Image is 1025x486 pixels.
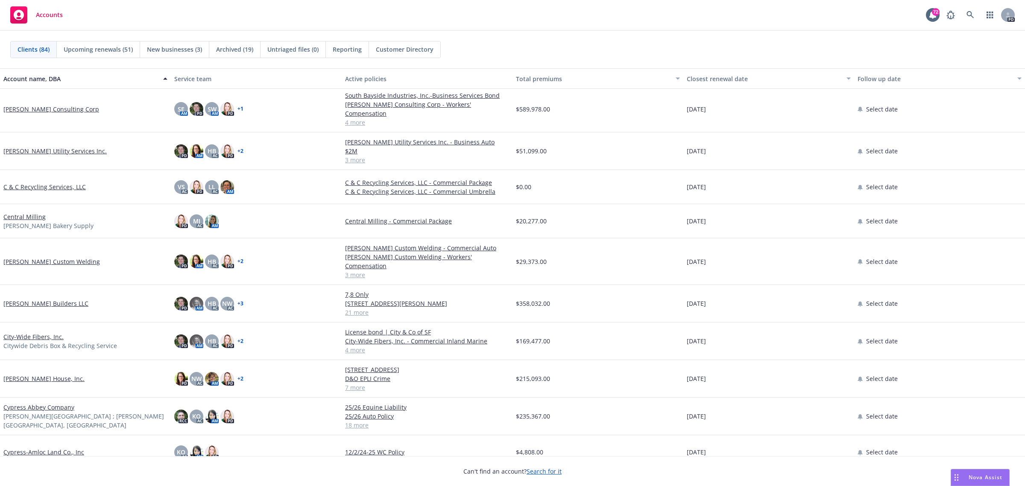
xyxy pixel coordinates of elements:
div: 72 [932,8,940,16]
a: Search [962,6,979,23]
img: photo [190,255,203,268]
a: + 2 [237,339,243,344]
span: Select date [866,146,898,155]
span: VS [178,182,185,191]
img: photo [220,144,234,158]
span: [DATE] [687,182,706,191]
a: 3 more [345,155,509,164]
a: Cypress-Amloc Land Co., Inc [3,448,84,457]
span: SW [208,105,217,114]
a: + 3 [237,301,243,306]
a: 4 more [345,118,509,127]
span: Accounts [36,12,63,18]
span: Citywide Debris Box & Recycling Service [3,341,117,350]
span: $358,032.00 [516,299,550,308]
span: [DATE] [687,257,706,266]
button: Service team [171,68,342,89]
span: KO [177,448,185,457]
a: [PERSON_NAME] Consulting Corp [3,105,99,114]
button: Active policies [342,68,512,89]
button: Closest renewal date [683,68,854,89]
span: $29,373.00 [516,257,547,266]
a: [PERSON_NAME] Consulting Corp - Workers' Compensation [345,100,509,118]
img: photo [220,410,234,423]
span: Can't find an account? [463,467,562,476]
a: Switch app [981,6,999,23]
span: Select date [866,337,898,345]
a: [PERSON_NAME] Utility Services Inc. - Business Auto [345,138,509,146]
span: [DATE] [687,105,706,114]
span: [DATE] [687,217,706,225]
span: [PERSON_NAME][GEOGRAPHIC_DATA] ; [PERSON_NAME][GEOGRAPHIC_DATA], [GEOGRAPHIC_DATA] [3,412,167,430]
span: Select date [866,448,898,457]
img: photo [174,255,188,268]
span: [PERSON_NAME] Bakery Supply [3,221,94,230]
a: + 2 [237,149,243,154]
img: photo [190,144,203,158]
span: $169,477.00 [516,337,550,345]
a: + 2 [237,259,243,264]
a: [PERSON_NAME] House, Inc. [3,374,85,383]
img: photo [174,144,188,158]
span: $0.00 [516,182,531,191]
span: Select date [866,374,898,383]
a: [STREET_ADDRESS] [345,365,509,374]
a: Central Milling - Commercial Package [345,217,509,225]
button: Follow up date [854,68,1025,89]
span: [DATE] [687,412,706,421]
a: 21 more [345,308,509,317]
img: photo [205,410,219,423]
span: Clients (84) [18,45,50,54]
span: [DATE] [687,448,706,457]
img: photo [190,445,203,459]
span: KO [192,412,201,421]
span: $51,099.00 [516,146,547,155]
span: [DATE] [687,146,706,155]
a: 7,8 Only [345,290,509,299]
span: Select date [866,299,898,308]
img: photo [190,102,203,116]
span: $235,367.00 [516,412,550,421]
span: Nova Assist [969,474,1002,481]
div: Account name, DBA [3,74,158,83]
a: C & C Recycling Services, LLC - Commercial Umbrella [345,187,509,196]
div: Follow up date [858,74,1012,83]
a: License bond | City & Co of SF [345,328,509,337]
span: HB [208,257,216,266]
img: photo [174,334,188,348]
span: $20,277.00 [516,217,547,225]
span: Reporting [333,45,362,54]
img: photo [174,372,188,386]
a: 18 more [345,421,509,430]
img: photo [220,334,234,348]
a: [PERSON_NAME] Custom Welding [3,257,100,266]
a: [PERSON_NAME] Custom Welding - Commercial Auto [345,243,509,252]
span: $215,093.00 [516,374,550,383]
img: photo [190,297,203,310]
img: photo [220,180,234,194]
span: LL [208,182,215,191]
span: NW [222,299,232,308]
a: $2M [345,146,509,155]
span: Select date [866,182,898,191]
span: Untriaged files (0) [267,45,319,54]
img: photo [205,445,219,459]
div: Active policies [345,74,509,83]
span: [DATE] [687,337,706,345]
a: City-Wide Fibers, Inc. [3,332,64,341]
a: 12/2/24-25 WC Policy [345,448,509,457]
span: Archived (19) [216,45,253,54]
span: New businesses (3) [147,45,202,54]
a: Search for it [527,467,562,475]
a: 4 more [345,345,509,354]
span: Select date [866,217,898,225]
span: Select date [866,105,898,114]
a: Cypress Abbey Company [3,403,74,412]
span: NW [191,374,202,383]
